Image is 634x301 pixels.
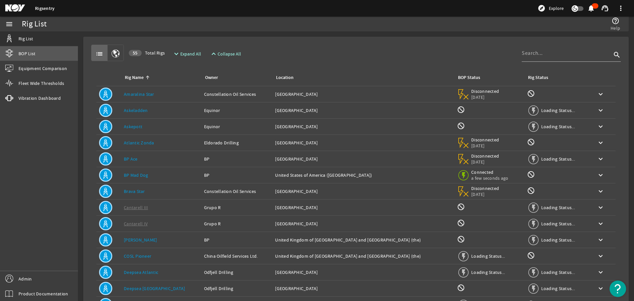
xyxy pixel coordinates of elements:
[275,91,452,97] div: [GEOGRAPHIC_DATA]
[597,106,605,114] mat-icon: keyboard_arrow_down
[597,171,605,179] mat-icon: keyboard_arrow_down
[204,188,270,195] div: Constellation Oil Services
[5,94,13,102] mat-icon: vibration
[597,204,605,211] mat-icon: keyboard_arrow_down
[541,107,575,113] span: Loading Status...
[527,138,535,146] mat-icon: Rig Monitoring not available for this rig
[124,285,185,291] a: Deepsea [GEOGRAPHIC_DATA]
[204,91,270,97] div: Constellation Oil Services
[612,17,619,25] mat-icon: help_outline
[597,220,605,228] mat-icon: keyboard_arrow_down
[210,50,215,58] mat-icon: expand_less
[527,170,535,178] mat-icon: Rig Monitoring not available for this rig
[597,155,605,163] mat-icon: keyboard_arrow_down
[129,50,165,56] span: Total Rigs
[541,205,575,210] span: Loading Status...
[172,50,178,58] mat-icon: expand_more
[275,204,452,211] div: [GEOGRAPHIC_DATA]
[124,140,154,146] a: Atlantic Zonda
[549,5,564,12] span: Explore
[18,50,35,57] span: BOP List
[458,74,480,81] div: BOP Status
[207,48,244,60] button: Collapse All
[471,185,499,191] span: Disconnected
[275,269,452,276] div: [GEOGRAPHIC_DATA]
[124,91,154,97] a: Amaralina Star
[180,51,201,57] span: Expand All
[204,269,270,276] div: Odfjell Drilling
[18,35,33,42] span: Rig List
[541,237,575,243] span: Loading Status...
[204,253,270,259] div: China Oilfield Services Ltd.
[471,175,508,181] span: a few seconds ago
[204,107,270,114] div: Equinor
[129,50,142,56] div: 55
[538,4,546,12] mat-icon: explore
[204,237,270,243] div: BP
[22,21,47,27] div: Rig List
[35,5,54,12] a: Rigsentry
[597,236,605,244] mat-icon: keyboard_arrow_down
[457,284,465,292] mat-icon: BOP Monitoring not available for this rig
[18,290,68,297] span: Product Documentation
[18,95,61,101] span: Vibration Dashboard
[610,281,626,297] button: Open Resource Center
[457,219,465,227] mat-icon: BOP Monitoring not available for this rig
[204,172,270,178] div: BP
[124,156,138,162] a: BP Ace
[457,203,465,211] mat-icon: BOP Monitoring not available for this rig
[541,285,575,291] span: Loading Status...
[597,187,605,195] mat-icon: keyboard_arrow_down
[170,48,204,60] button: Expand All
[204,123,270,130] div: Equinor
[541,124,575,130] span: Loading Status...
[601,4,609,12] mat-icon: support_agent
[471,94,499,100] span: [DATE]
[124,107,148,113] a: Askeladden
[204,285,270,292] div: Odfjell Drilling
[527,187,535,195] mat-icon: Rig Monitoring not available for this rig
[541,269,575,275] span: Loading Status...
[125,74,144,81] div: Rig Name
[457,235,465,243] mat-icon: BOP Monitoring not available for this rig
[471,88,499,94] span: Disconnected
[204,156,270,162] div: BP
[124,172,148,178] a: BP Mad Dog
[471,191,499,197] span: [DATE]
[204,139,270,146] div: Eldorado Drilling
[275,188,452,195] div: [GEOGRAPHIC_DATA]
[527,251,535,259] mat-icon: Rig Monitoring not available for this rig
[471,137,499,143] span: Disconnected
[124,74,196,81] div: Rig Name
[597,284,605,292] mat-icon: keyboard_arrow_down
[275,74,449,81] div: Location
[471,143,499,149] span: [DATE]
[218,51,241,57] span: Collapse All
[18,65,67,72] span: Equipment Comparison
[541,221,575,227] span: Loading Status...
[457,106,465,114] mat-icon: BOP Monitoring not available for this rig
[597,139,605,147] mat-icon: keyboard_arrow_down
[613,0,629,16] button: more_vert
[613,51,621,59] i: search
[527,90,535,97] mat-icon: Rig Monitoring not available for this rig
[541,156,575,162] span: Loading Status...
[457,122,465,130] mat-icon: BOP Monitoring not available for this rig
[124,269,158,275] a: Deepsea Atlantic
[587,4,595,12] mat-icon: notifications
[535,3,566,14] button: Explore
[124,253,151,259] a: COSL Pioneer
[5,20,13,28] mat-icon: menu
[597,268,605,276] mat-icon: keyboard_arrow_down
[124,124,142,130] a: Askepott
[124,205,148,210] a: Cantarell III
[124,221,148,227] a: Cantarell IV
[275,220,452,227] div: [GEOGRAPHIC_DATA]
[204,220,270,227] div: Grupo R
[471,269,505,275] span: Loading Status...
[204,74,267,81] div: Owner
[275,123,452,130] div: [GEOGRAPHIC_DATA]
[597,252,605,260] mat-icon: keyboard_arrow_down
[205,74,218,81] div: Owner
[275,156,452,162] div: [GEOGRAPHIC_DATA]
